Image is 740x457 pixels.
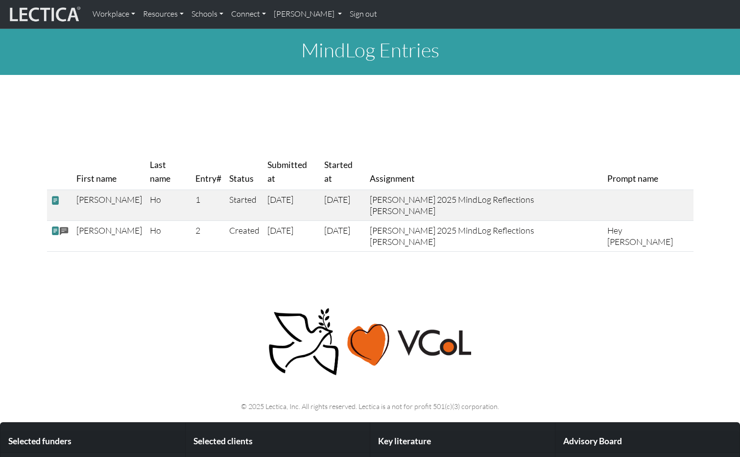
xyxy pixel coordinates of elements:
[146,220,192,251] td: Ho
[72,190,146,221] td: [PERSON_NAME]
[603,154,693,190] th: Prompt name
[320,220,366,251] td: [DATE]
[225,190,263,221] td: Started
[60,226,69,237] span: comments
[186,431,370,453] div: Selected clients
[146,154,192,190] th: Last name
[225,154,263,190] th: Status
[270,4,346,24] a: [PERSON_NAME]
[555,431,740,453] div: Advisory Board
[191,220,225,251] td: 2
[146,190,192,221] td: Ho
[188,4,227,24] a: Schools
[51,226,60,236] span: view
[89,4,139,24] a: Workplace
[0,431,185,453] div: Selected funders
[7,5,81,24] img: lecticalive
[265,307,475,378] img: Peace, love, VCoL
[191,154,225,190] th: Entry#
[139,4,188,24] a: Resources
[366,190,603,221] td: [PERSON_NAME] 2025 MindLog Reflections [PERSON_NAME]
[320,190,366,221] td: [DATE]
[51,195,60,205] span: view
[263,154,320,190] th: Submitted at
[72,154,146,190] th: First name
[227,4,270,24] a: Connect
[72,220,146,251] td: [PERSON_NAME]
[263,190,320,221] td: [DATE]
[191,190,225,221] td: 1
[370,431,555,453] div: Key literature
[603,220,693,251] td: Hey [PERSON_NAME]
[53,401,688,412] p: © 2025 Lectica, Inc. All rights reserved. Lectica is a not for profit 501(c)(3) corporation.
[346,4,381,24] a: Sign out
[320,154,366,190] th: Started at
[225,220,263,251] td: Created
[366,154,603,190] th: Assignment
[366,220,603,251] td: [PERSON_NAME] 2025 MindLog Reflections [PERSON_NAME]
[263,220,320,251] td: [DATE]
